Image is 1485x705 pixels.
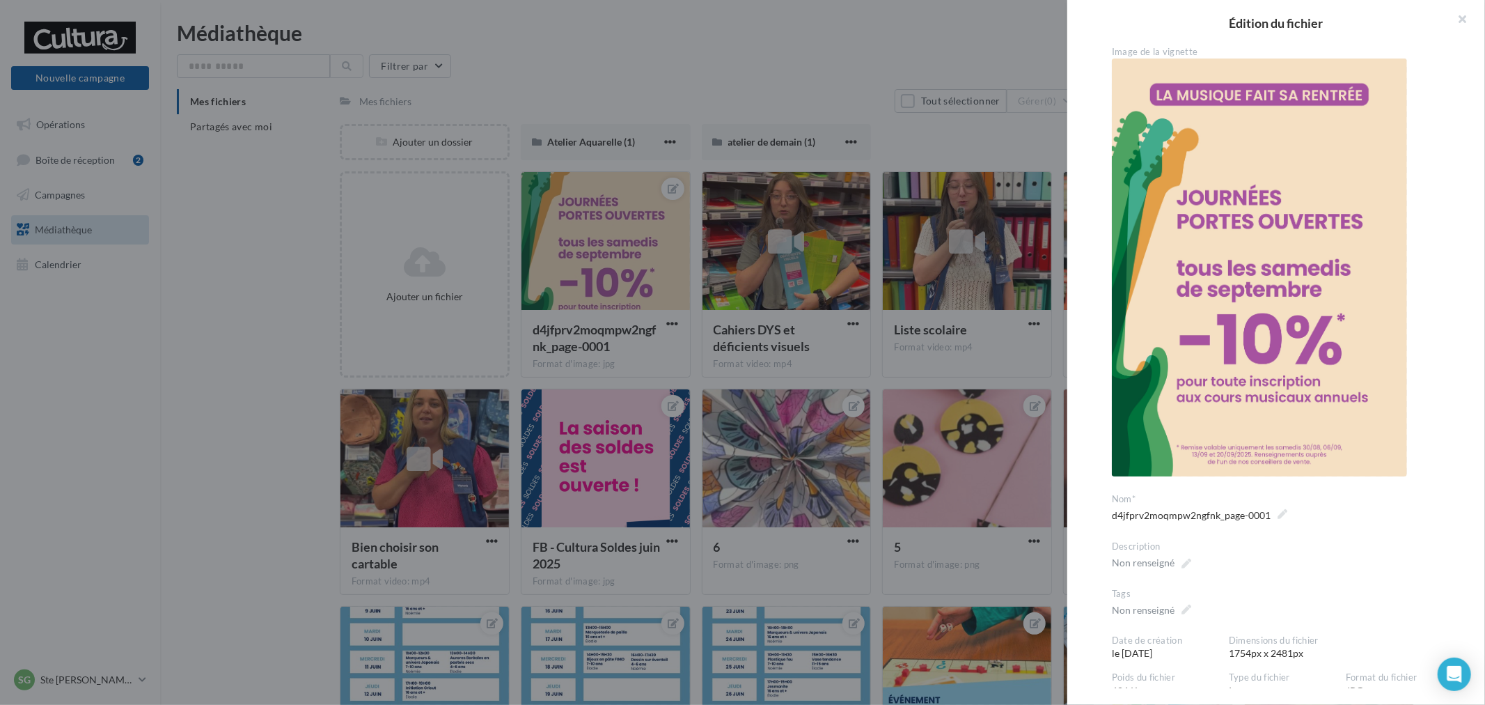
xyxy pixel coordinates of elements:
[1112,672,1229,698] div: 686 Ko
[1112,541,1452,553] div: Description
[1112,506,1287,525] span: d4jfprv2moqmpw2ngfnk_page-0001
[1229,672,1335,684] div: Type du fichier
[1112,635,1229,661] div: le [DATE]
[1112,46,1452,59] div: Image de la vignette
[1112,59,1407,477] img: d4jfprv2moqmpw2ngfnk_page-0001
[1112,603,1174,617] div: Non renseigné
[1112,672,1218,684] div: Poids du fichier
[1112,635,1218,647] div: Date de création
[1090,17,1463,29] h2: Édition du fichier
[1346,672,1463,698] div: JPG
[1112,553,1191,573] span: Non renseigné
[1229,635,1463,661] div: 1754px x 2481px
[1229,672,1346,698] div: Image
[1346,672,1452,684] div: Format du fichier
[1112,588,1452,601] div: Tags
[1438,658,1471,691] div: Open Intercom Messenger
[1229,635,1452,647] div: Dimensions du fichier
